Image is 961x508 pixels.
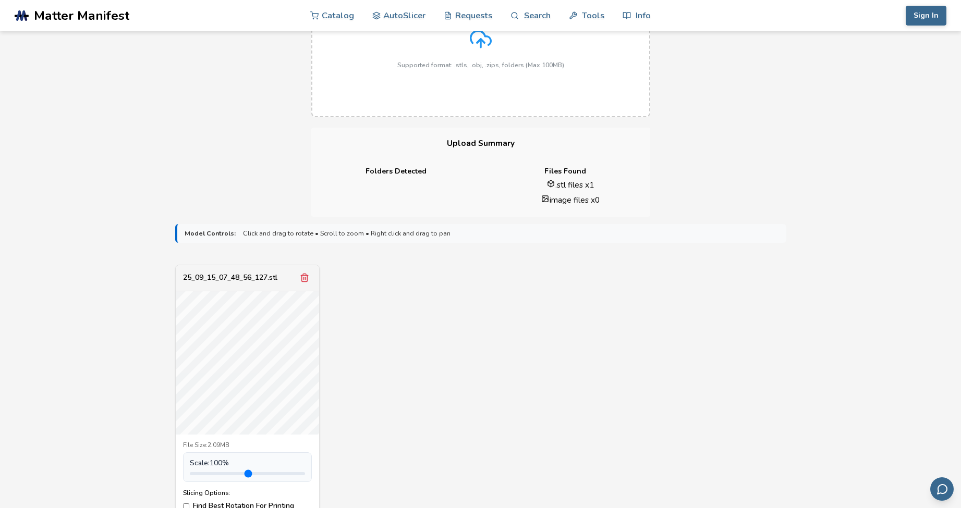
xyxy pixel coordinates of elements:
strong: Model Controls: [185,230,236,237]
div: 25_09_15_07_48_56_127.stl [183,274,277,282]
button: Send feedback via email [930,477,954,501]
p: Supported format: .stls, .obj, .zips, folders (Max 100MB) [397,61,564,69]
h4: Files Found [488,167,643,176]
div: File Size: 2.09MB [183,442,312,449]
h3: Upload Summary [311,128,650,159]
span: Matter Manifest [34,8,129,23]
span: Click and drag to rotate • Scroll to zoom • Right click and drag to pan [243,230,451,237]
li: image files x 0 [498,194,643,205]
button: Remove model [297,270,312,285]
button: Sign In [906,6,946,26]
li: .stl files x 1 [498,179,643,190]
h4: Folders Detected [319,167,473,176]
span: Scale: 100 % [190,459,229,467]
div: Slicing Options: [183,489,312,497]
